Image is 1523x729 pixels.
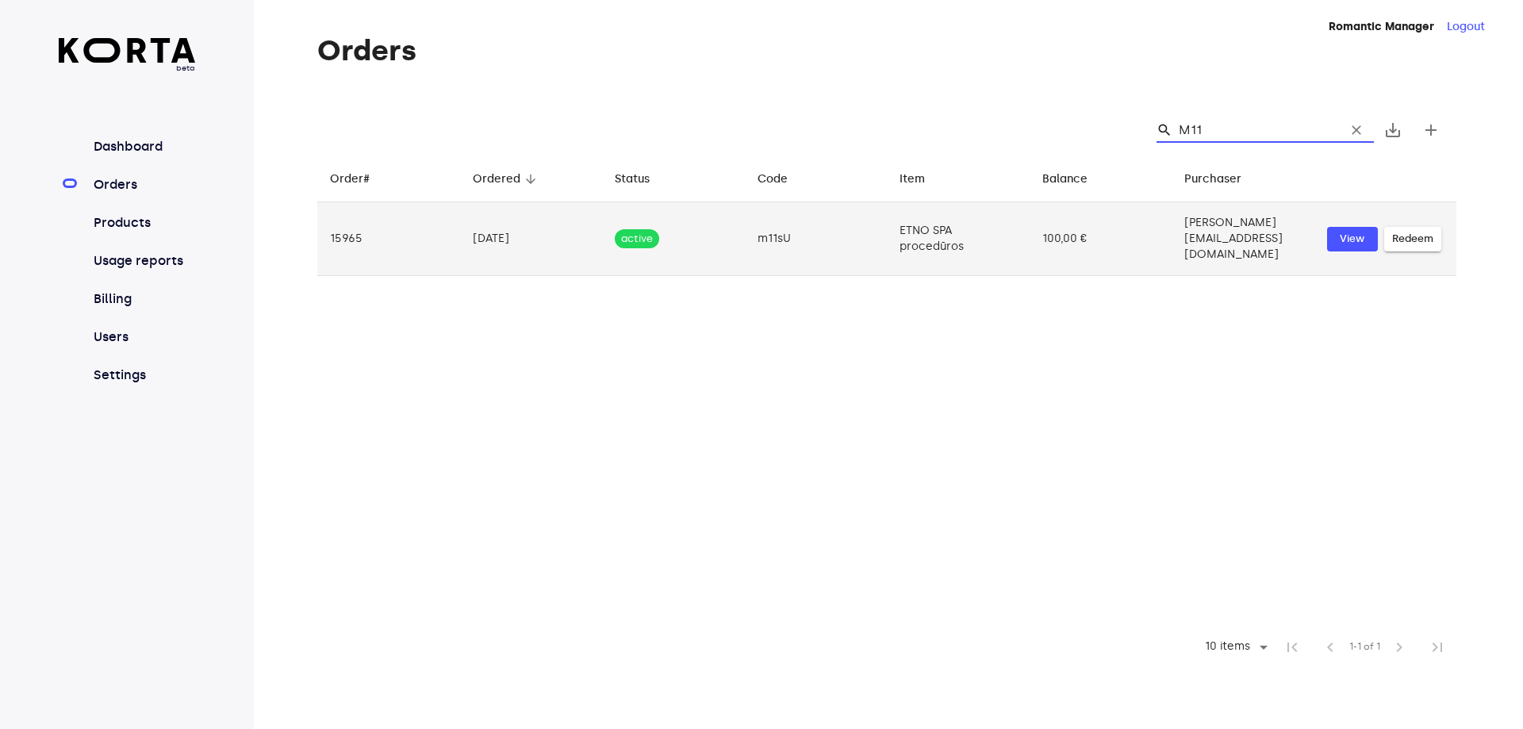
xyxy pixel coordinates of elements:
a: Products [90,213,196,232]
button: View [1327,227,1378,251]
td: 100,00 € [1030,202,1172,276]
span: Status [615,170,670,189]
span: Order# [330,170,390,189]
div: Order# [330,170,370,189]
img: Korta [59,38,196,63]
span: Redeem [1392,230,1433,248]
span: clear [1348,122,1364,138]
button: Export [1374,111,1412,149]
td: [PERSON_NAME][EMAIL_ADDRESS][DOMAIN_NAME] [1172,202,1314,276]
div: Item [900,170,925,189]
span: Ordered [473,170,541,189]
span: Code [758,170,808,189]
a: Dashboard [90,137,196,156]
div: 10 items [1195,635,1273,659]
span: Last Page [1418,628,1456,666]
td: [DATE] [460,202,603,276]
h1: Orders [317,35,1456,67]
div: Balance [1042,170,1088,189]
button: Create new gift card [1412,111,1450,149]
span: beta [59,63,196,74]
a: Billing [90,290,196,309]
span: 1-1 of 1 [1349,639,1380,655]
a: Users [90,328,196,347]
div: Purchaser [1184,170,1241,189]
div: Status [615,170,650,189]
button: Clear Search [1339,113,1374,148]
span: add [1421,121,1441,140]
div: Ordered [473,170,520,189]
a: Orders [90,175,196,194]
span: arrow_downward [524,172,538,186]
span: Next Page [1380,628,1418,666]
a: beta [59,38,196,74]
span: Item [900,170,946,189]
strong: Romantic Manager [1329,20,1434,33]
span: Search [1157,122,1172,138]
span: View [1335,230,1370,248]
button: Logout [1447,19,1485,35]
td: ETNO SPA procedūros [887,202,1030,276]
span: active [615,232,659,247]
div: Code [758,170,788,189]
button: Redeem [1384,227,1441,251]
a: Settings [90,366,196,385]
a: Usage reports [90,251,196,270]
span: Purchaser [1184,170,1262,189]
span: Previous Page [1311,628,1349,666]
span: First Page [1273,628,1311,666]
input: Search [1179,117,1333,143]
span: Balance [1042,170,1108,189]
td: 15965 [317,202,460,276]
div: 10 items [1201,640,1254,654]
td: m11sU [745,202,888,276]
span: save_alt [1383,121,1402,140]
